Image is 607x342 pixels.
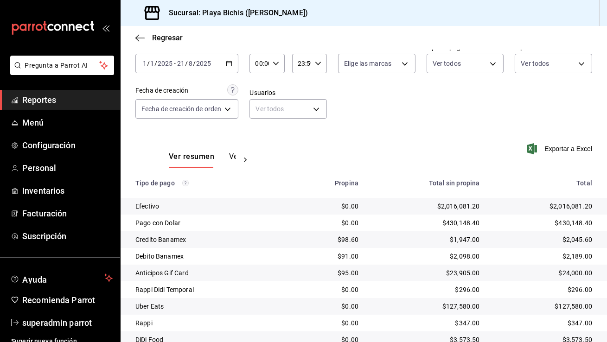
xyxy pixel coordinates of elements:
div: Credito Banamex [135,235,262,244]
span: Suscripción [22,230,113,242]
div: $127,580.00 [495,302,592,311]
div: $296.00 [373,285,479,294]
div: $2,016,081.20 [373,202,479,211]
div: $91.00 [277,252,358,261]
input: -- [150,60,154,67]
input: ---- [196,60,211,67]
div: $296.00 [495,285,592,294]
div: Propina [277,179,358,187]
input: ---- [157,60,173,67]
div: Rappi [135,318,262,328]
div: $2,098.00 [373,252,479,261]
span: Elige las marcas [344,59,391,68]
div: Anticipos Gif Card [135,268,262,278]
div: $98.60 [277,235,358,244]
span: / [154,60,157,67]
div: $0.00 [277,302,358,311]
span: Configuración [22,139,113,152]
div: Fecha de creación [135,86,188,95]
span: Fecha de creación de orden [141,104,221,114]
label: Hora inicio [249,44,284,51]
h3: Sucursal: Playa Bichis ([PERSON_NAME]) [161,7,308,19]
div: Efectivo [135,202,262,211]
div: $0.00 [277,202,358,211]
button: Regresar [135,33,183,42]
span: Reportes [22,94,113,106]
div: Uber Eats [135,302,262,311]
div: $2,045.60 [495,235,592,244]
button: Pregunta a Parrot AI [10,56,114,75]
div: $0.00 [277,285,358,294]
div: Tipo de pago [135,179,262,187]
div: Ver todos [249,99,327,119]
span: / [147,60,150,67]
span: Ver todos [433,59,461,68]
span: Pregunta a Parrot AI [25,61,100,70]
button: open_drawer_menu [102,24,109,32]
div: $23,905.00 [373,268,479,278]
div: Debito Banamex [135,252,262,261]
span: Recomienda Parrot [22,294,113,306]
span: Ayuda [22,272,101,284]
div: Rappi Didi Temporal [135,285,262,294]
div: $2,189.00 [495,252,592,261]
input: -- [177,60,185,67]
label: Hora fin [292,44,327,51]
div: $430,148.40 [373,218,479,228]
label: Fecha [135,44,238,51]
div: $2,016,081.20 [495,202,592,211]
div: $0.00 [277,218,358,228]
span: Facturación [22,207,113,220]
label: Usuarios [249,90,327,96]
span: Regresar [152,33,183,42]
a: Pregunta a Parrot AI [6,67,114,77]
div: $347.00 [495,318,592,328]
span: Personal [22,162,113,174]
span: Ver todos [521,59,549,68]
div: $24,000.00 [495,268,592,278]
div: $95.00 [277,268,358,278]
span: Inventarios [22,184,113,197]
button: Ver resumen [169,152,214,168]
div: Pago con Dolar [135,218,262,228]
span: superadmin parrot [22,317,113,329]
div: $430,148.40 [495,218,592,228]
span: / [193,60,196,67]
div: Total sin propina [373,179,479,187]
div: $1,947.00 [373,235,479,244]
input: -- [142,60,147,67]
button: Exportar a Excel [529,143,592,154]
button: Ver pagos [229,152,264,168]
div: $0.00 [277,318,358,328]
input: -- [188,60,193,67]
div: navigation tabs [169,152,236,168]
span: / [185,60,188,67]
span: Menú [22,116,113,129]
svg: Los pagos realizados con Pay y otras terminales son montos brutos. [182,180,189,186]
div: $347.00 [373,318,479,328]
div: $127,580.00 [373,302,479,311]
div: Total [495,179,592,187]
span: - [174,60,176,67]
